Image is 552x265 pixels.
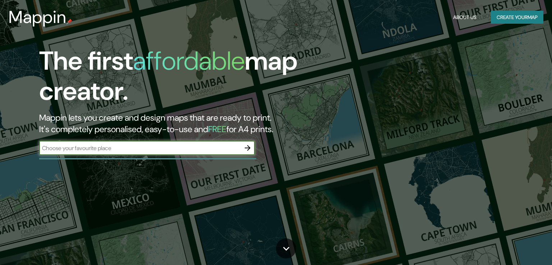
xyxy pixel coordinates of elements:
h1: The first map creator. [39,46,315,112]
button: About Us [450,11,479,24]
h2: Mappin lets you create and design maps that are ready to print. It's completely personalised, eas... [39,112,315,135]
img: mappin-pin [66,19,72,24]
h3: Mappin [9,7,66,27]
input: Choose your favourite place [39,144,240,152]
button: Create yourmap [491,11,543,24]
h5: FREE [208,124,226,135]
h1: affordable [133,44,245,78]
